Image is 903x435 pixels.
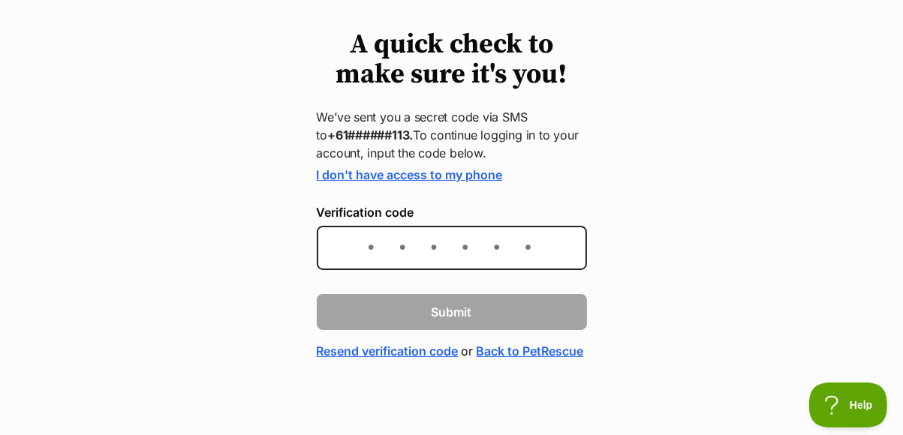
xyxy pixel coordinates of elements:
span: or [462,342,474,360]
h1: A quick check to make sure it's you! [317,30,587,90]
span: Submit [432,303,472,321]
a: Back to PetRescue [477,342,584,360]
input: Enter the 6-digit verification code sent to your device [317,226,587,270]
strong: +61######113. [327,127,413,142]
a: Resend verification code [317,342,459,360]
p: We’ve sent you a secret code via SMS to To continue logging in to your account, input the code be... [317,108,587,162]
a: I don't have access to my phone [317,167,503,182]
label: Verification code [317,205,587,219]
iframe: Help Scout Beacon - Open [809,382,888,427]
button: Submit [317,294,587,330]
